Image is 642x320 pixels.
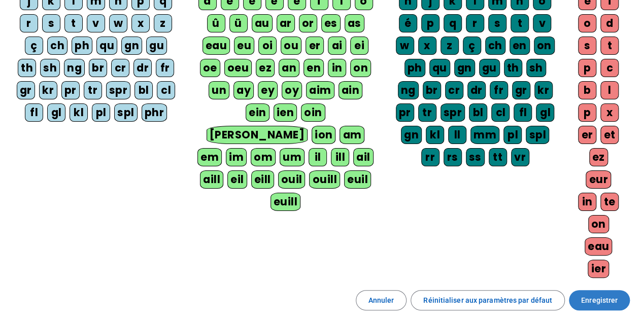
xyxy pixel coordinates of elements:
div: ail [353,148,374,166]
div: vr [511,148,529,166]
div: ç [25,37,43,55]
span: Enregistrer [581,294,618,306]
div: ch [47,37,67,55]
div: ss [466,148,485,166]
button: Enregistrer [569,290,630,310]
div: [PERSON_NAME] [207,126,308,144]
div: qu [429,59,450,77]
span: Réinitialiser aux paramètres par défaut [423,294,552,306]
div: te [600,193,619,211]
div: t [64,14,83,32]
div: ng [64,59,85,77]
div: sh [526,59,546,77]
div: au [252,14,273,32]
div: th [504,59,522,77]
div: un [209,81,229,99]
div: en [303,59,324,77]
div: er [306,37,324,55]
div: kr [39,81,57,99]
div: es [321,14,341,32]
span: Annuler [368,294,394,306]
div: û [207,14,225,32]
div: ouil [278,170,306,189]
div: t [600,37,619,55]
div: eu [234,37,254,55]
div: x [600,103,619,122]
div: ez [589,148,608,166]
div: kl [70,103,88,122]
div: spr [106,81,131,99]
div: eau [585,237,613,256]
div: ç [463,37,481,55]
div: ü [229,14,248,32]
div: bl [469,103,487,122]
div: eil [227,170,247,189]
div: gn [401,126,422,144]
div: s [488,14,506,32]
div: on [534,37,555,55]
div: ei [350,37,368,55]
div: w [396,37,414,55]
div: rs [444,148,462,166]
div: rr [421,148,440,166]
div: fl [514,103,532,122]
div: v [87,14,105,32]
div: d [600,14,619,32]
div: fr [156,59,174,77]
div: t [511,14,529,32]
div: ouill [309,170,340,189]
div: oin [301,103,325,122]
div: z [154,14,172,32]
div: ph [404,59,425,77]
div: cl [157,81,175,99]
div: l [600,81,619,99]
div: gu [479,59,500,77]
div: em [197,148,222,166]
div: am [340,126,364,144]
div: oeu [224,59,252,77]
div: r [466,14,484,32]
div: ez [256,59,275,77]
div: aim [306,81,334,99]
div: z [441,37,459,55]
div: p [421,14,440,32]
div: ill [331,148,349,166]
div: br [423,81,441,99]
div: p [578,103,596,122]
div: sh [40,59,60,77]
div: eur [586,170,611,189]
div: oi [258,37,277,55]
div: x [418,37,436,55]
div: v [533,14,551,32]
div: ey [258,81,278,99]
div: ch [485,37,505,55]
div: th [18,59,36,77]
div: x [131,14,150,32]
div: ein [246,103,269,122]
div: dr [133,59,152,77]
div: eau [202,37,230,55]
button: Réinitialiser aux paramètres par défaut [411,290,565,310]
div: gr [17,81,35,99]
div: oy [282,81,302,99]
div: pr [61,81,80,99]
div: q [444,14,462,32]
div: gl [47,103,65,122]
div: s [578,37,596,55]
div: in [578,193,596,211]
div: en [510,37,530,55]
div: um [280,148,305,166]
div: tr [418,103,436,122]
div: fl [25,103,43,122]
div: eill [251,170,274,189]
div: qu [96,37,117,55]
div: cr [445,81,463,99]
div: ain [339,81,363,99]
div: ien [274,103,297,122]
div: ar [277,14,295,32]
div: ll [448,126,466,144]
div: br [89,59,107,77]
div: aill [200,170,223,189]
div: cl [491,103,510,122]
div: s [42,14,60,32]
